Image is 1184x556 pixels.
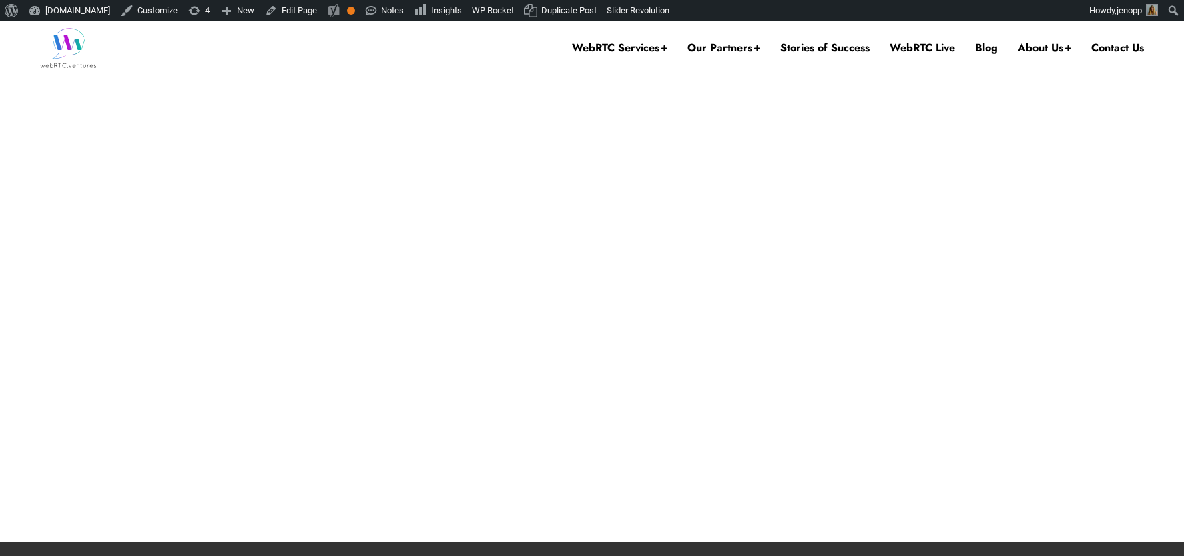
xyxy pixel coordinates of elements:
span: Slider Revolution [607,5,669,15]
span: jenopp [1117,5,1142,15]
a: About Us [1018,21,1071,75]
a: Blog [975,21,998,75]
a: WebRTC Services [572,21,667,75]
a: Our Partners [687,21,760,75]
a: WebRTC Live [890,21,955,75]
a: Contact Us [1091,21,1144,75]
a: Stories of Success [780,21,870,75]
img: WebRTC.ventures [40,28,97,68]
div: OK [347,7,355,15]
